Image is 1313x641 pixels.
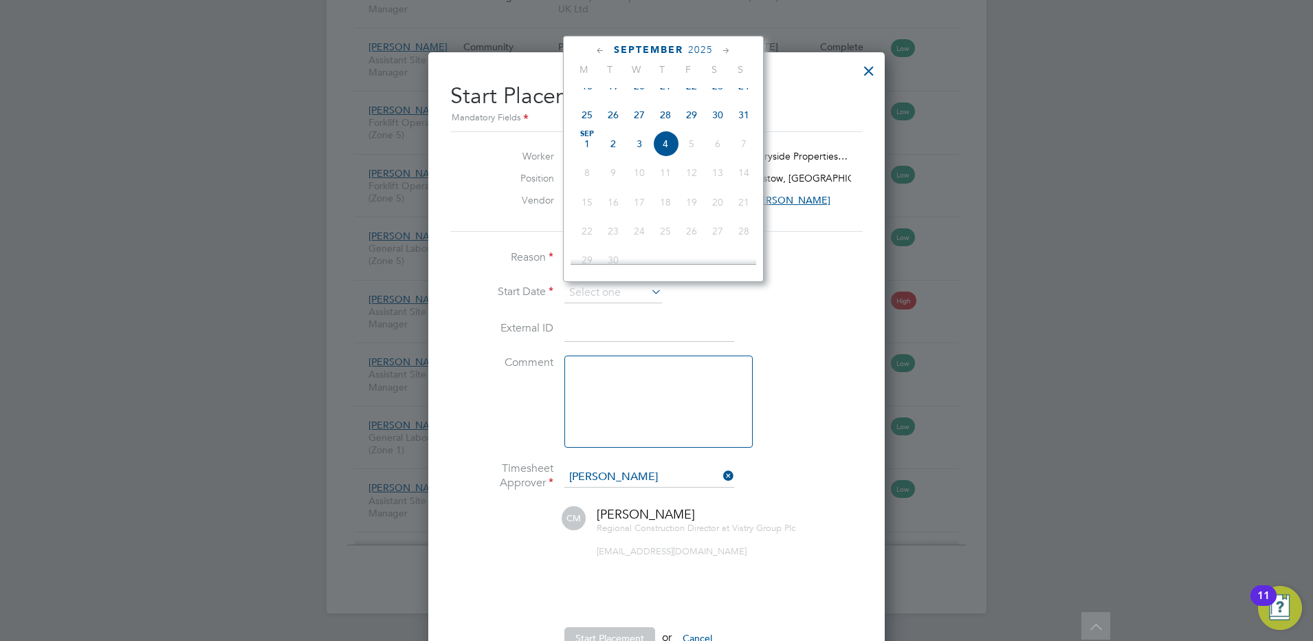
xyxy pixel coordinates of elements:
[678,218,705,244] span: 26
[675,63,701,76] span: F
[478,150,554,162] label: Worker
[688,44,713,56] span: 2025
[600,218,626,244] span: 23
[450,285,553,299] label: Start Date
[623,63,649,76] span: W
[731,102,757,128] span: 31
[574,218,600,244] span: 22
[731,189,757,215] span: 21
[600,160,626,186] span: 9
[450,321,553,336] label: External ID
[614,44,683,56] span: September
[731,131,757,157] span: 7
[626,102,652,128] span: 27
[678,102,705,128] span: 29
[626,218,652,244] span: 24
[705,102,731,128] span: 30
[678,160,705,186] span: 12
[574,247,600,273] span: 29
[705,131,731,157] span: 6
[732,522,795,534] span: Vistry Group Plc
[731,218,757,244] span: 28
[450,250,553,265] label: Reason
[649,63,675,76] span: T
[652,102,678,128] span: 28
[652,131,678,157] span: 4
[574,102,600,128] span: 25
[564,467,734,488] input: Search for...
[678,189,705,215] span: 19
[731,160,757,186] span: 14
[626,189,652,215] span: 17
[571,63,597,76] span: M
[562,506,586,530] span: CM
[705,160,731,186] span: 13
[747,172,887,184] span: Padstow, [GEOGRAPHIC_DATA]
[751,194,830,206] span: [PERSON_NAME]
[478,172,554,184] label: Position
[1258,586,1302,630] button: Open Resource Center, 11 new notifications
[1257,596,1270,613] div: 11
[450,111,863,126] div: Mandatory Fields
[597,63,623,76] span: T
[626,160,652,186] span: 10
[574,131,600,138] span: Sep
[574,189,600,215] span: 15
[574,160,600,186] span: 8
[705,189,731,215] span: 20
[574,131,600,157] span: 1
[626,131,652,157] span: 3
[597,522,729,534] span: Regional Construction Director at
[478,194,554,206] label: Vendor
[652,160,678,186] span: 11
[600,131,626,157] span: 2
[705,218,731,244] span: 27
[597,545,747,557] span: [EMAIL_ADDRESS][DOMAIN_NAME]
[450,356,553,370] label: Comment
[600,102,626,128] span: 26
[600,247,626,273] span: 30
[652,218,678,244] span: 25
[597,506,695,522] span: [PERSON_NAME]
[450,461,553,490] label: Timesheet Approver
[564,283,662,303] input: Select one
[600,189,626,215] span: 16
[701,63,727,76] span: S
[652,189,678,215] span: 18
[678,131,705,157] span: 5
[727,63,753,76] span: S
[738,150,848,162] span: Countryside Properties…
[450,72,863,126] h2: Start Placement 302792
